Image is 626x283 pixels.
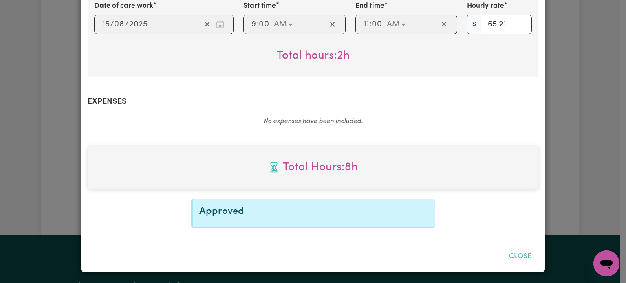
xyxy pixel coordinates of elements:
span: / [125,20,129,29]
span: Total hours worked: 8 hours [94,159,532,176]
span: $ [467,15,481,34]
span: Approved [199,206,244,216]
span: / [110,20,114,29]
h2: Expenses [88,97,538,107]
button: Enter the date of care work [214,18,227,31]
label: End time [355,1,384,11]
em: No expenses have been included. [263,118,363,125]
label: Hourly rate [467,1,504,11]
span: : [370,20,372,29]
span: : [257,20,259,29]
input: -- [102,18,110,31]
span: 0 [259,20,264,29]
input: -- [115,18,125,31]
span: 0 [372,20,377,29]
iframe: Button to launch messaging window [593,250,619,276]
button: Clear date [201,18,214,31]
input: -- [251,18,257,31]
input: -- [259,18,270,31]
span: 0 [114,20,119,29]
input: -- [372,18,383,31]
label: Date of care work [94,1,153,11]
button: Close [502,248,538,265]
span: Total hours worked: 2 hours [277,50,350,61]
input: ---- [129,18,148,31]
input: -- [363,18,370,31]
label: Start time [243,1,276,11]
